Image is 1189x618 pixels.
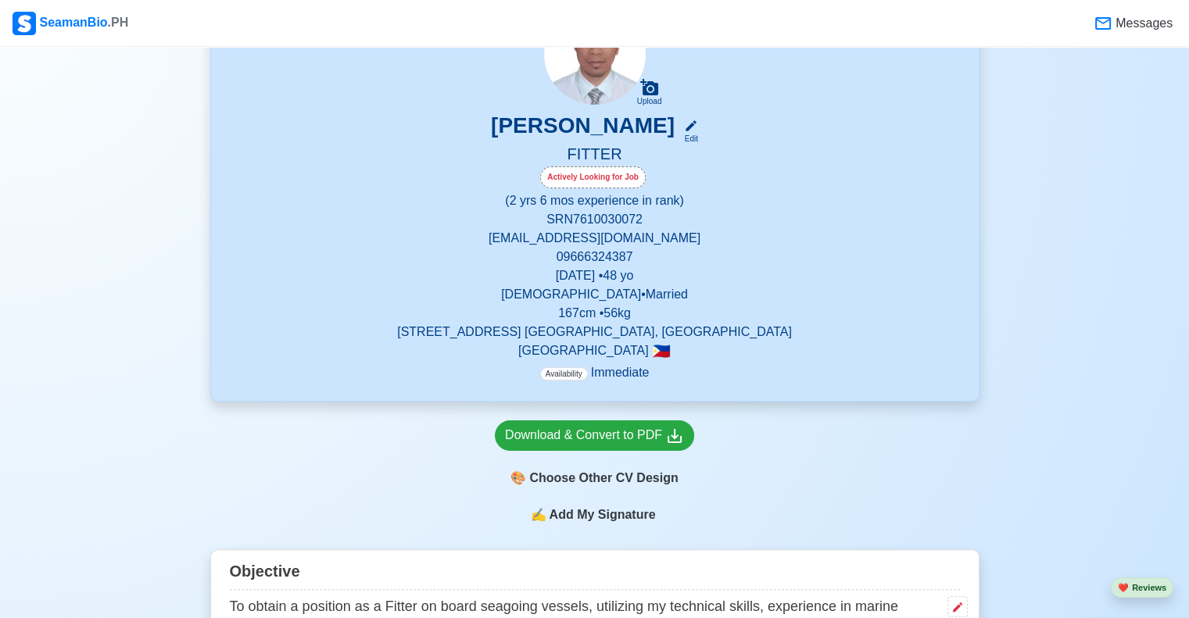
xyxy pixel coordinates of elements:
[230,191,960,210] p: (2 yrs 6 mos experience in rank)
[495,420,694,451] a: Download & Convert to PDF
[1112,14,1173,33] span: Messages
[230,229,960,248] p: [EMAIL_ADDRESS][DOMAIN_NAME]
[1118,583,1129,592] span: heart
[540,363,650,382] p: Immediate
[230,210,960,229] p: SRN 7610030072
[108,16,129,29] span: .PH
[230,323,960,341] p: [STREET_ADDRESS] [GEOGRAPHIC_DATA], [GEOGRAPHIC_DATA]
[230,285,960,304] p: [DEMOGRAPHIC_DATA] • Married
[230,145,960,166] h5: FITTER
[540,166,646,188] div: Actively Looking for Job
[230,266,960,285] p: [DATE] • 48 yo
[546,505,658,524] span: Add My Signature
[13,12,36,35] img: Logo
[13,12,128,35] div: SeamanBio
[1111,577,1173,598] button: heartReviews
[530,505,546,524] span: sign
[510,469,526,488] span: paint
[678,133,698,145] div: Edit
[230,304,960,323] p: 167 cm • 56 kg
[652,344,671,359] span: 🇵🇭
[540,367,588,380] span: Availability
[491,113,675,145] h3: [PERSON_NAME]
[230,556,960,590] div: Objective
[230,248,960,266] p: 09666324387
[495,463,694,493] div: Choose Other CV Design
[637,97,662,106] div: Upload
[505,426,684,445] div: Download & Convert to PDF
[230,341,960,360] p: [GEOGRAPHIC_DATA]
